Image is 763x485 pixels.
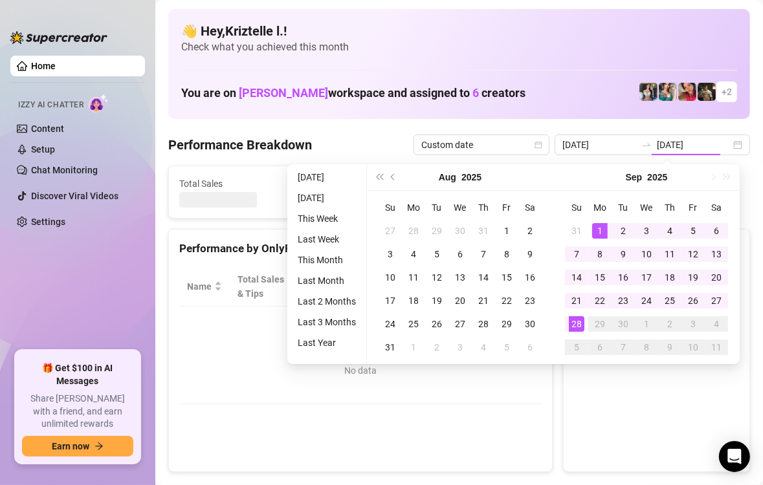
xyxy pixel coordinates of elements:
div: Performance by OnlyFans Creator [179,240,542,257]
img: Tony [698,83,716,101]
h4: 👋 Hey, Kriztelle l. ! [181,22,737,40]
span: Active Chats [327,177,443,191]
span: Name [187,279,212,294]
span: Custom date [421,135,542,155]
span: 🎁 Get $100 in AI Messages [22,362,133,387]
span: Total Sales & Tips [238,272,291,301]
div: Open Intercom Messenger [719,441,750,472]
button: Earn nowarrow-right [22,436,133,457]
img: Zaddy [659,83,677,101]
img: logo-BBDzfeDw.svg [10,31,107,44]
span: Chat Conversion [465,272,524,301]
div: Sales by OnlyFans Creator [574,240,739,257]
span: Total Sales [179,177,295,191]
th: Total Sales & Tips [230,267,309,307]
img: Katy [639,83,658,101]
span: Izzy AI Chatter [18,99,83,111]
span: Check what you achieved this month [181,40,737,54]
span: Sales / Hour [399,272,439,301]
img: AI Chatter [89,94,109,113]
th: Name [179,267,230,307]
input: Start date [562,138,636,152]
a: Discover Viral Videos [31,191,118,201]
a: Chat Monitoring [31,165,98,175]
span: Share [PERSON_NAME] with a friend, and earn unlimited rewards [22,393,133,431]
div: No data [192,363,529,378]
a: Content [31,124,64,134]
span: Messages Sent [476,177,592,191]
a: Setup [31,144,55,155]
span: swap-right [641,140,652,150]
a: Home [31,61,56,71]
img: Vanessa [678,83,696,101]
span: arrow-right [94,442,104,451]
div: Est. Hours Worked [316,272,373,301]
h1: You are on workspace and assigned to creators [181,86,525,100]
span: + 2 [722,85,732,99]
span: Earn now [52,441,89,451]
h4: Performance Breakdown [168,136,312,154]
input: End date [657,138,731,152]
span: to [641,140,652,150]
span: [PERSON_NAME] [239,86,328,100]
a: Settings [31,217,65,227]
th: Chat Conversion [457,267,542,307]
span: 6 [472,86,479,100]
th: Sales / Hour [392,267,457,307]
span: calendar [535,141,542,149]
